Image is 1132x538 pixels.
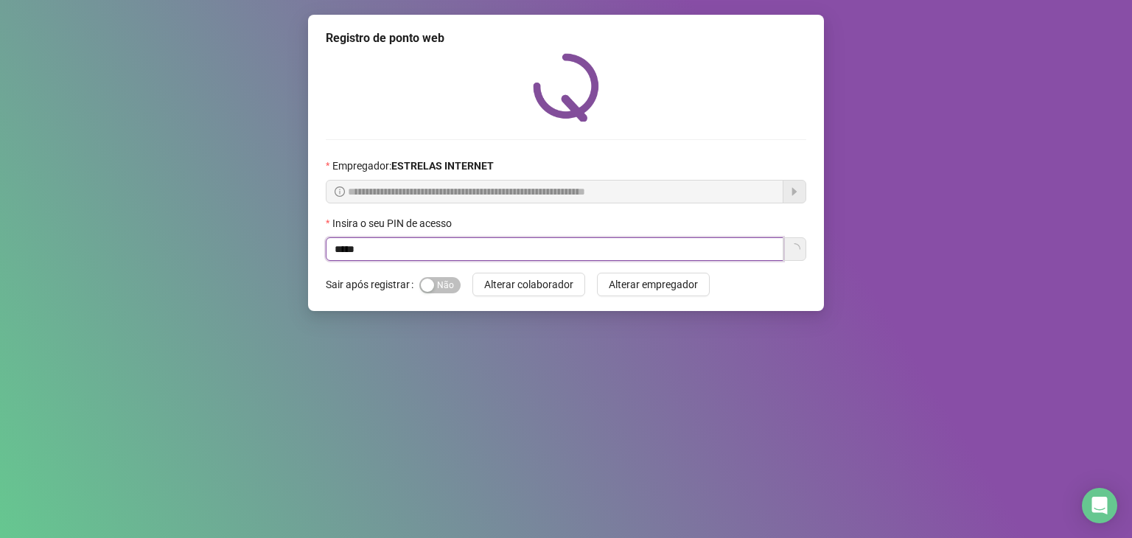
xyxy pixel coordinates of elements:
[484,276,573,293] span: Alterar colaborador
[597,273,710,296] button: Alterar empregador
[472,273,585,296] button: Alterar colaborador
[391,160,494,172] strong: ESTRELAS INTERNET
[1082,488,1117,523] div: Open Intercom Messenger
[335,186,345,197] span: info-circle
[326,29,806,47] div: Registro de ponto web
[609,276,698,293] span: Alterar empregador
[533,53,599,122] img: QRPoint
[326,273,419,296] label: Sair após registrar
[332,158,494,174] span: Empregador :
[326,215,461,231] label: Insira o seu PIN de acesso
